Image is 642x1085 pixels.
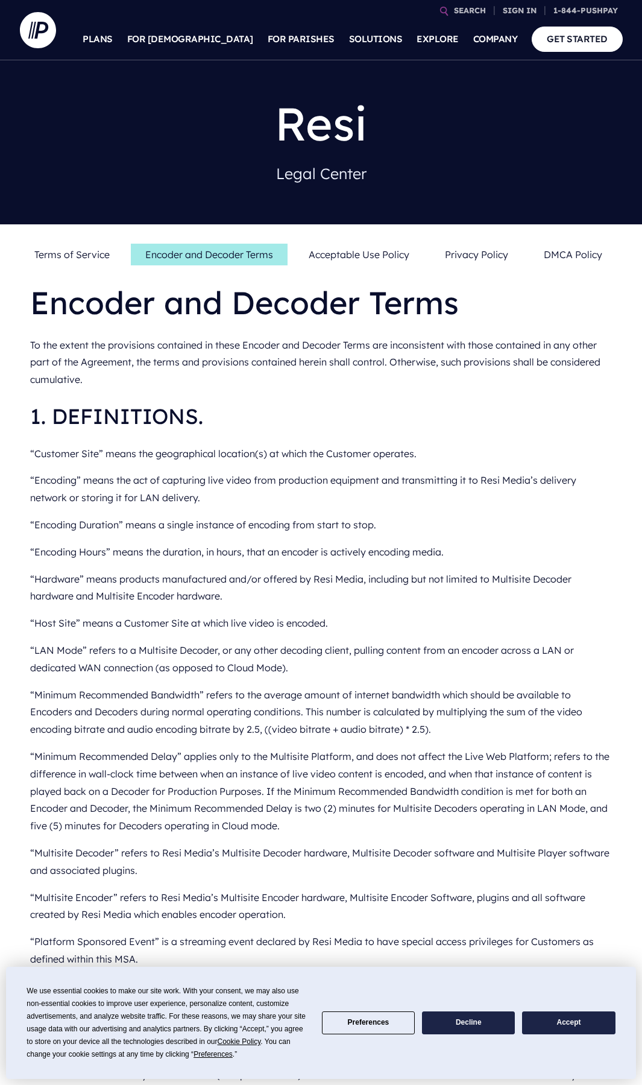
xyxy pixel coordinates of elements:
[30,511,614,539] p: “Encoding Duration” means a single instance of encoding from start to stop.
[27,985,307,1061] div: We use essential cookies to make our site work. With your consent, we may also use non-essential ...
[268,18,335,60] a: FOR PARISHES
[30,332,614,393] p: To the extent the provisions contained in these Encoder and Decoder Terms are inconsistent with t...
[194,1050,233,1058] span: Preferences
[30,467,614,511] p: “Encoding” means the act of capturing live video from production equipment and transmitting it to...
[30,682,614,743] p: “Minimum Recommended Bandwidth” refers to the average amount of internet bandwidth which should b...
[30,610,614,637] p: “Host Site” means a Customer Site at which live video is encoded.
[30,928,614,973] p: “Platform Sponsored Event” is a streaming event declared by Resi Media to have special access pri...
[145,248,273,261] span: Encoder and Decoder Terms
[522,1011,615,1035] button: Accept
[473,18,518,60] a: COMPANY
[30,637,614,682] p: “LAN Mode” refers to a Multisite Decoder, or any other decoding client, pulling content from an e...
[34,248,110,261] span: Terms of Service
[127,18,253,60] a: FOR [DEMOGRAPHIC_DATA]
[83,18,113,60] a: PLANS
[6,967,636,1079] div: Cookie Consent Prompt
[30,155,613,192] p: Legal Center
[30,274,614,331] h2: Encoder and Decoder Terms
[30,566,614,610] p: “Hardware” means products manufactured and/or offered by Resi Media, including but not limited to...
[30,539,614,566] p: “Encoding Hours” means the duration, in hours, that an encoder is actively encoding media.
[30,440,614,467] p: “Customer Site” means the geographical location(s) at which the Customer operates.
[349,18,403,60] a: SOLUTIONS
[30,884,614,929] p: “Multisite Encoder” refers to Resi Media’s Multisite Encoder hardware, Multisite Encoder Software...
[532,27,623,51] a: GET STARTED
[218,1037,261,1046] span: Cookie Policy
[30,393,614,440] h3: 1. DEFINITIONS.
[30,92,613,155] h1: Resi
[30,743,614,840] p: “Minimum Recommended Delay” applies only to the Multisite Platform, and does not affect the Live ...
[309,248,409,261] span: Acceptable Use Policy
[30,840,614,884] p: “Multisite Decoder” refers to Resi Media’s Multisite Decoder hardware, Multisite Decoder software...
[544,248,602,261] span: DMCA Policy
[422,1011,515,1035] button: Decline
[445,248,508,261] span: Privacy Policy
[322,1011,415,1035] button: Preferences
[417,18,459,60] a: EXPLORE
